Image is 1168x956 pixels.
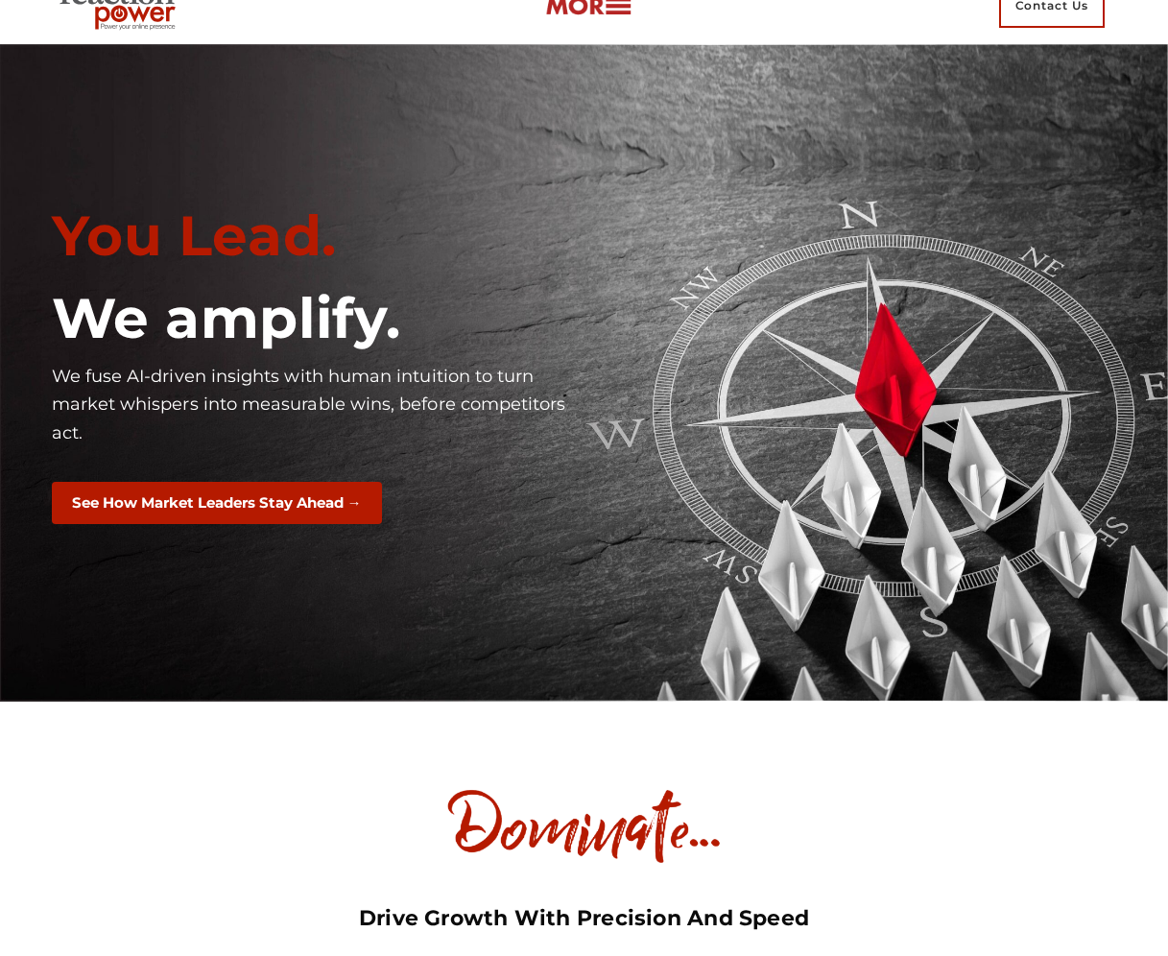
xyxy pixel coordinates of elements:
img: Dominate image [441,783,728,870]
button: See How Market Leaders Stay Ahead → [52,482,382,525]
h5: Drive growth with precision and speed [52,903,1117,934]
a: See How Market Leaders Stay Ahead → [52,491,382,513]
p: We fuse AI-driven insights with human intuition to turn market whispers into measurable wins, bef... [52,363,570,448]
h1: We amplify. [52,285,570,353]
span: You Lead. [52,202,337,270]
